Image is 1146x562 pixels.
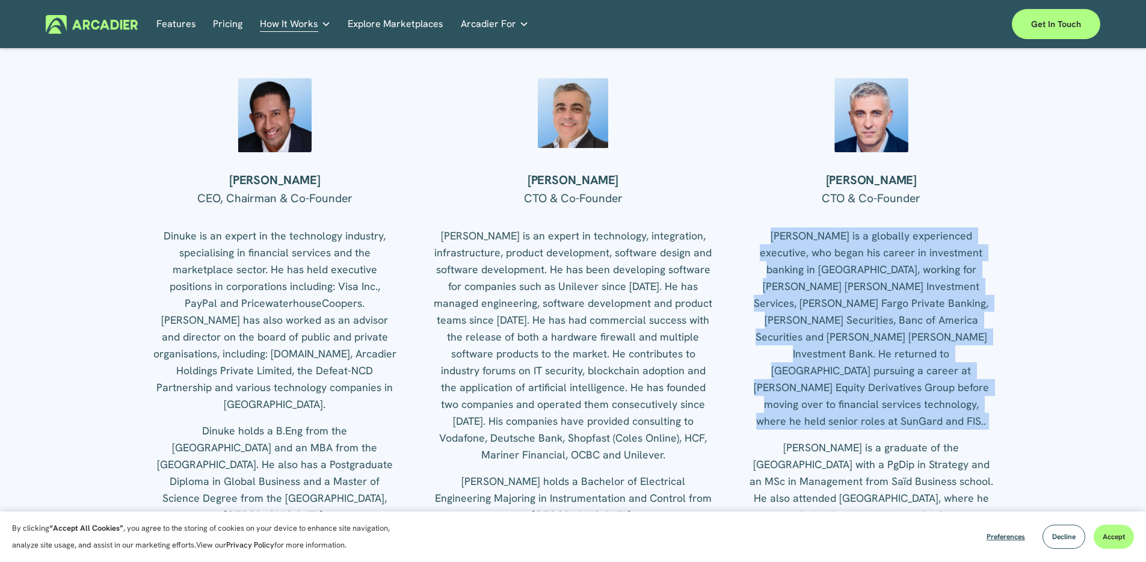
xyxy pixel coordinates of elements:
strong: “Accept All Cookies” [49,523,123,533]
button: Preferences [978,525,1034,549]
p: CEO, Chairman & Co-Founder [152,190,398,207]
a: Privacy Policy [226,540,274,550]
p: [PERSON_NAME] is a graduate of the [GEOGRAPHIC_DATA] with a PgDip in Strategy and an MSc in Manag... [748,439,994,557]
img: Arcadier [46,15,138,34]
p: Dinuke is an expert in the technology industry, specialising in financial services and the market... [152,227,398,413]
button: Decline [1043,525,1085,549]
h4: [PERSON_NAME] [433,173,713,188]
span: Preferences [987,532,1025,542]
a: Pricing [213,15,242,34]
a: folder dropdown [260,15,331,34]
span: Arcadier For [461,16,516,32]
p: [PERSON_NAME] holds a Bachelor of Electrical Engineering Majoring in Instrumentation and Control ... [433,473,713,523]
p: Dinuke holds a B.Eng from the [GEOGRAPHIC_DATA] and an MBA from the [GEOGRAPHIC_DATA]. He also ha... [152,422,398,523]
span: How It Works [260,16,318,32]
p: CTO & Co-Founder [433,190,713,207]
strong: [PERSON_NAME] [229,172,320,188]
p: [PERSON_NAME] is a globally experienced executive, who began his career in investment banking in ... [748,227,994,430]
p: [PERSON_NAME] is an expert in technology, integration, infrastructure, product development, softw... [433,227,713,463]
iframe: Chat Widget [1086,504,1146,562]
a: Features [156,15,196,34]
a: Get in touch [1012,9,1100,39]
h4: [PERSON_NAME] [748,173,994,188]
span: Decline [1052,532,1076,542]
a: Explore Marketplaces [348,15,443,34]
p: By clicking , you agree to the storing of cookies on your device to enhance site navigation, anal... [12,520,403,554]
a: folder dropdown [461,15,529,34]
p: CTO & Co-Founder [748,190,994,207]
